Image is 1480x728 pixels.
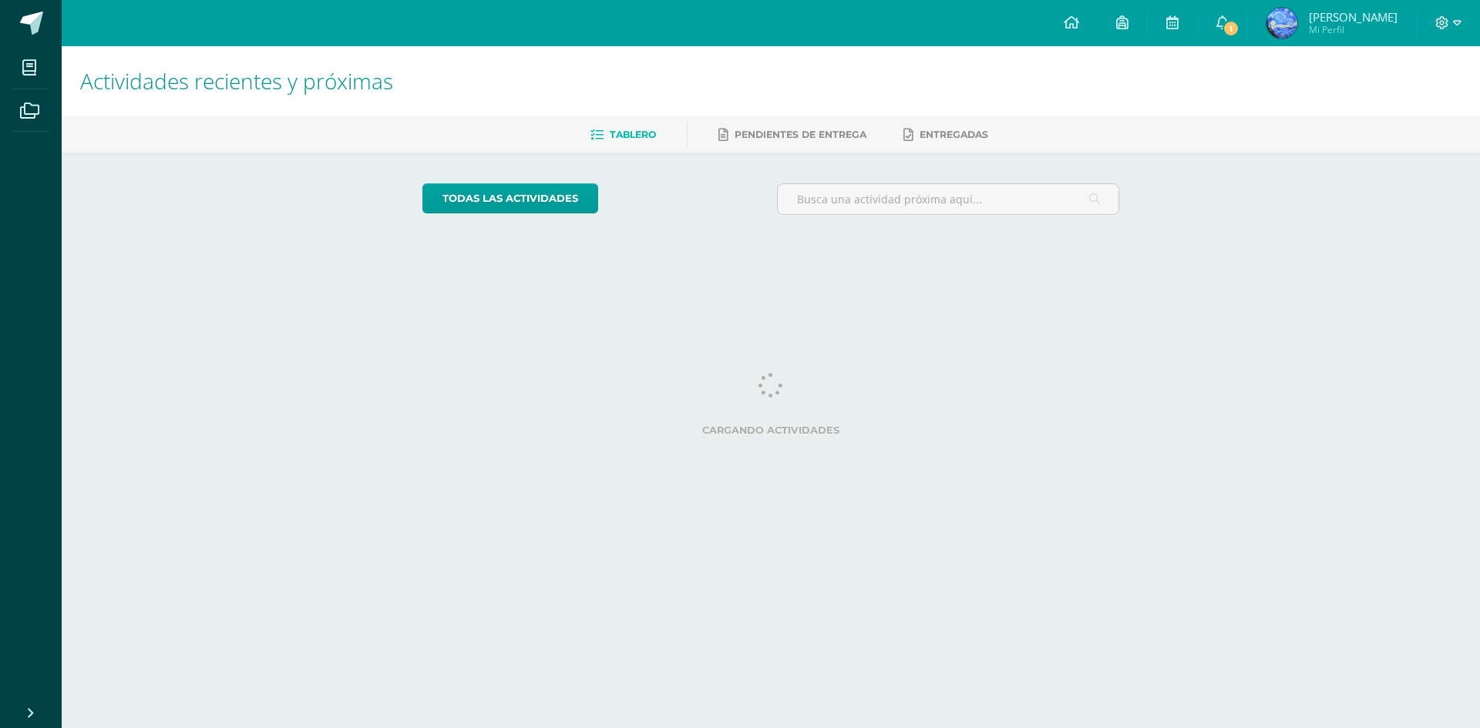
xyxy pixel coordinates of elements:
[920,129,988,140] span: Entregadas
[778,184,1119,214] input: Busca una actividad próxima aquí...
[1309,23,1398,36] span: Mi Perfil
[422,424,1120,436] label: Cargando actividades
[1223,20,1239,37] span: 1
[610,129,656,140] span: Tablero
[590,122,656,147] a: Tablero
[1309,9,1398,25] span: [PERSON_NAME]
[718,122,866,147] a: Pendientes de entrega
[903,122,988,147] a: Entregadas
[735,129,866,140] span: Pendientes de entrega
[422,183,598,213] a: todas las Actividades
[80,66,393,96] span: Actividades recientes y próximas
[1266,8,1297,39] img: 499db3e0ff4673b17387711684ae4e5c.png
